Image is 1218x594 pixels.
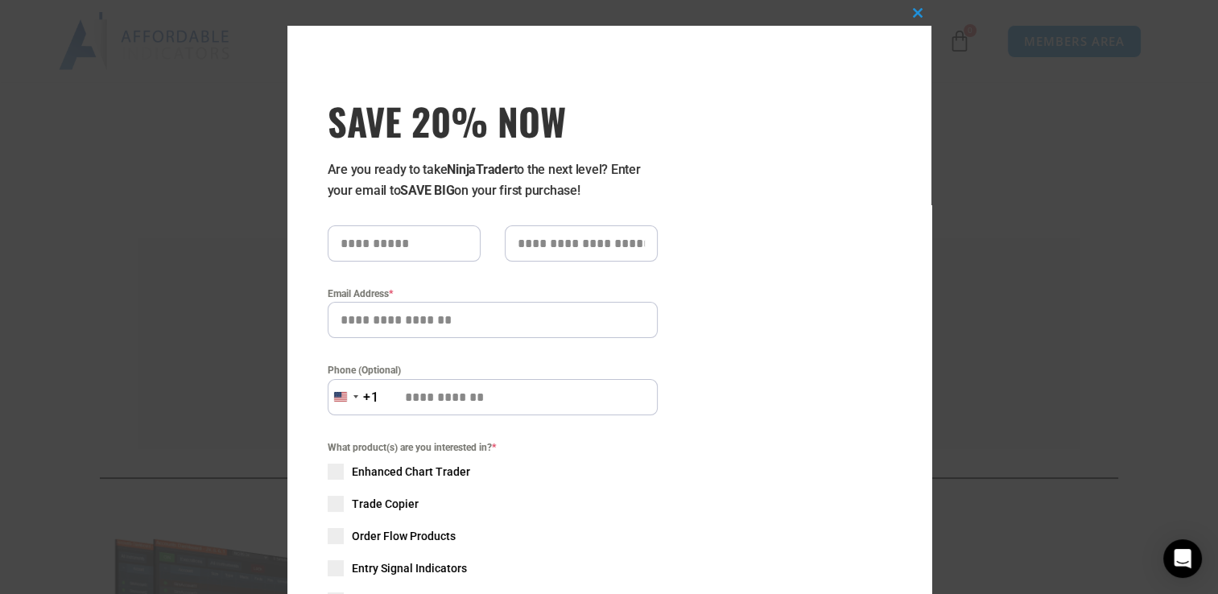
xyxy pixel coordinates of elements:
[328,362,658,378] label: Phone (Optional)
[352,528,456,544] span: Order Flow Products
[328,560,658,576] label: Entry Signal Indicators
[328,379,379,415] button: Selected country
[328,439,658,456] span: What product(s) are you interested in?
[328,496,658,512] label: Trade Copier
[328,286,658,302] label: Email Address
[328,528,658,544] label: Order Flow Products
[1163,539,1202,578] div: Open Intercom Messenger
[328,98,658,143] span: SAVE 20% NOW
[352,464,470,480] span: Enhanced Chart Trader
[363,387,379,408] div: +1
[328,159,658,201] p: Are you ready to take to the next level? Enter your email to on your first purchase!
[352,560,467,576] span: Entry Signal Indicators
[352,496,419,512] span: Trade Copier
[400,183,454,198] strong: SAVE BIG
[447,162,513,177] strong: NinjaTrader
[328,464,658,480] label: Enhanced Chart Trader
